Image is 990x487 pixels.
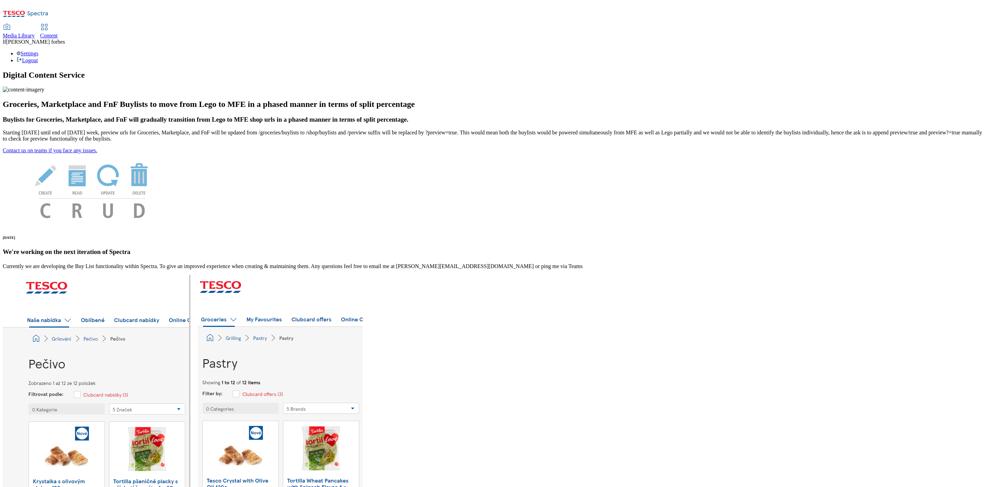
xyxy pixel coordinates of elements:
span: Content [40,33,58,38]
img: News Image [3,154,181,225]
span: Media Library [3,33,35,38]
span: lf [3,39,6,45]
a: Logout [16,57,38,63]
h6: [DATE] [3,235,987,240]
a: Media Library [3,24,35,39]
img: content-imagery [3,87,44,93]
h3: Buylists for Groceries, Marketplace, and FnF will gradually transition from Lego to MFE shop urls... [3,116,987,123]
p: Currently we are developing the Buy List functionality within Spectra. To give an improved experi... [3,263,987,269]
h2: Groceries, Marketplace and FnF Buylists to move from Lego to MFE in a phased manner in terms of s... [3,100,987,109]
p: Starting [DATE] until end of [DATE] week, preview urls for Groceries, Marketplace, and FnF will b... [3,130,987,142]
a: Settings [16,51,38,56]
h3: We're working on the next iteration of Spectra [3,248,987,256]
a: Content [40,24,58,39]
h1: Digital Content Service [3,70,987,80]
span: [PERSON_NAME] forbes [6,39,65,45]
a: Contact us on teams if you face any issues. [3,147,97,153]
